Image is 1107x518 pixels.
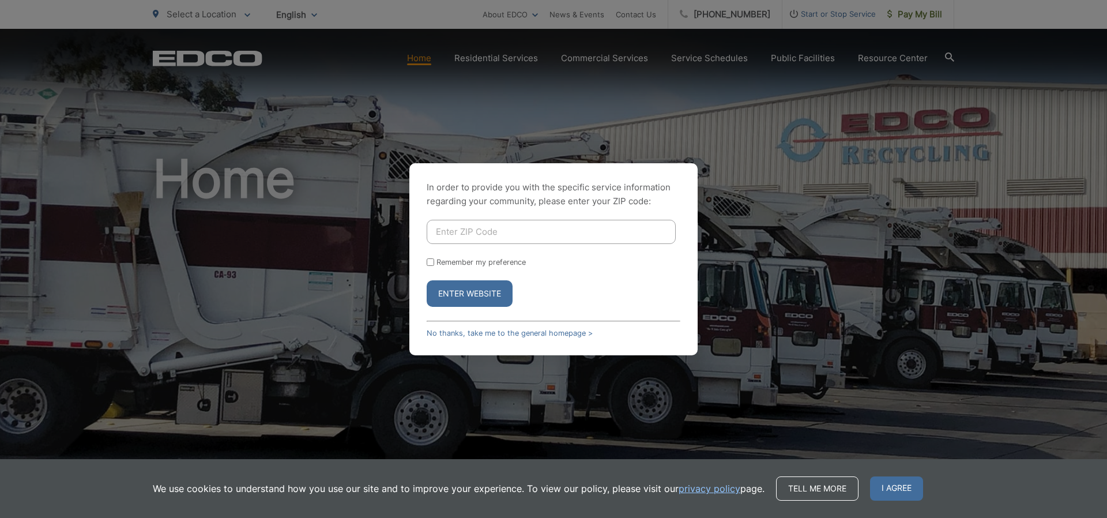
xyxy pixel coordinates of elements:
a: Tell me more [776,476,859,501]
p: In order to provide you with the specific service information regarding your community, please en... [427,181,680,208]
p: We use cookies to understand how you use our site and to improve your experience. To view our pol... [153,482,765,496]
a: privacy policy [679,482,740,496]
input: Enter ZIP Code [427,220,676,244]
button: Enter Website [427,280,513,307]
span: I agree [870,476,923,501]
a: No thanks, take me to the general homepage > [427,329,593,337]
label: Remember my preference [436,258,526,266]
